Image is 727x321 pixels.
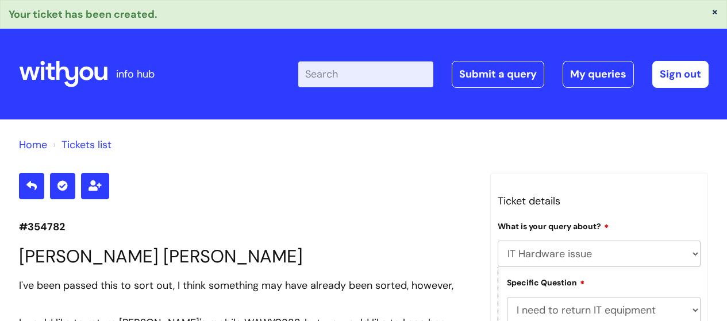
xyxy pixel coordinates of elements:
[298,61,433,87] input: Search
[116,65,155,83] p: info hub
[711,6,718,17] button: ×
[19,246,473,267] h1: [PERSON_NAME] [PERSON_NAME]
[298,61,709,87] div: | -
[19,218,473,236] p: #354782
[498,220,609,231] label: What is your query about?
[50,136,111,154] li: Tickets list
[498,192,701,210] h3: Ticket details
[19,138,47,152] a: Home
[652,61,709,87] a: Sign out
[563,61,634,87] a: My queries
[19,276,473,295] div: I've been passed this to sort out, I think something may have already been sorted, however,
[61,138,111,152] a: Tickets list
[452,61,544,87] a: Submit a query
[507,276,585,288] label: Specific Question
[19,136,47,154] li: Solution home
